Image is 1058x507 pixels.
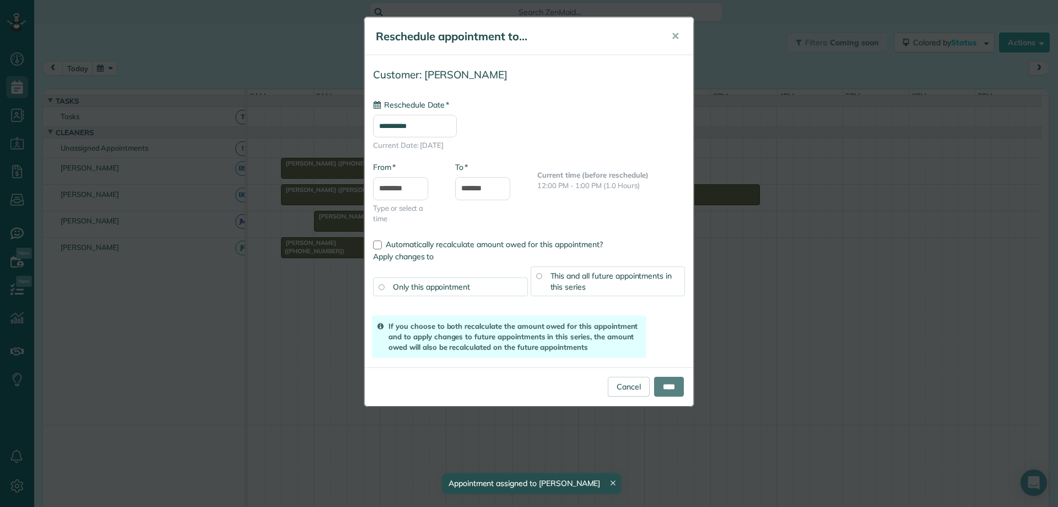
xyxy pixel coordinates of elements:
p: 12:00 PM - 1:00 PM (1.0 Hours) [537,180,685,191]
label: Apply changes to [373,251,685,262]
h4: Customer: [PERSON_NAME] [373,69,685,81]
label: Reschedule Date [373,99,449,110]
h5: Reschedule appointment to... [376,29,656,44]
label: From [373,162,396,173]
span: ✕ [671,30,679,42]
span: Automatically recalculate amount owed for this appointment? [386,239,603,249]
span: Current Date: [DATE] [373,140,685,151]
input: This and all future appointments in this series [536,273,542,279]
input: Only this appointment [379,284,384,290]
strong: If you choose to both recalculate the amount owed for this appointment and to apply changes to fu... [388,322,638,351]
a: Cancel [608,377,650,397]
span: Type or select a time [373,203,439,224]
span: Only this appointment [393,282,470,292]
span: This and all future appointments in this series [550,271,672,292]
label: To [455,162,468,173]
div: Appointment assigned to [PERSON_NAME] [442,473,622,494]
b: Current time (before reschedule) [537,170,649,179]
